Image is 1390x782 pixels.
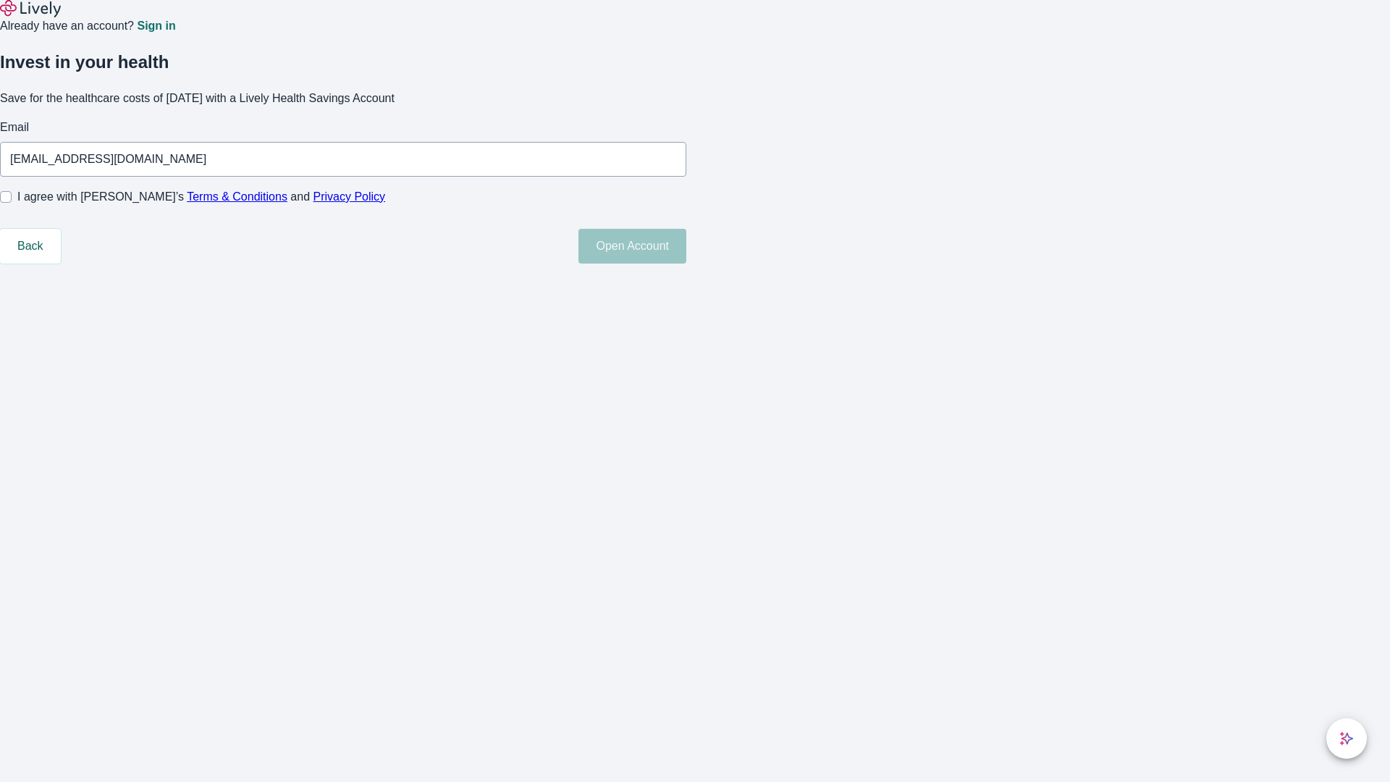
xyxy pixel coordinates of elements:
svg: Lively AI Assistant [1339,731,1354,746]
span: I agree with [PERSON_NAME]’s and [17,188,385,206]
a: Terms & Conditions [187,190,287,203]
button: chat [1326,718,1367,759]
a: Sign in [137,20,175,32]
a: Privacy Policy [313,190,386,203]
